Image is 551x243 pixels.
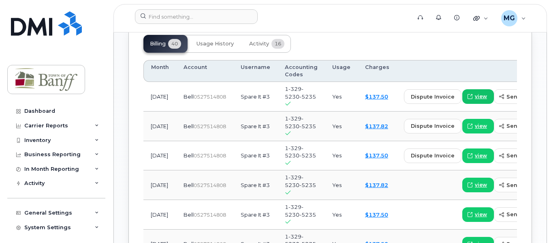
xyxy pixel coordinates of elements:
th: Accounting Codes [278,60,325,82]
span: Bell [184,182,194,188]
span: 1-329-5230-5235 [285,86,316,100]
a: view [462,119,494,133]
span: 1-329-5230-5235 [285,204,316,218]
a: $137.50 [365,93,388,100]
td: Yes [325,82,358,112]
a: $137.50 [365,152,388,159]
span: Activity [249,41,269,47]
th: Username [233,60,278,82]
span: MG [504,13,515,23]
td: Spare It #3 [233,82,278,112]
td: [DATE] [143,82,176,112]
span: view [475,152,487,159]
span: 0527514808 [194,212,226,218]
span: view [475,123,487,130]
td: [DATE] [143,200,176,230]
span: send copy [506,211,537,218]
td: Spare It #3 [233,200,278,230]
span: Bell [184,123,194,129]
td: Yes [325,200,358,230]
span: 0527514808 [194,182,226,188]
a: $137.82 [365,123,388,129]
td: Yes [325,170,358,200]
button: dispute invoice [404,89,461,104]
span: dispute invoice [411,152,455,159]
th: Account [176,60,233,82]
span: 16 [271,39,284,49]
div: Melanie Gourdes [495,10,532,26]
td: Yes [325,141,358,171]
span: send copy [506,181,537,189]
span: Usage History [196,41,234,47]
a: $137.82 [365,182,388,188]
span: Bell [184,152,194,159]
a: view [462,207,494,222]
td: Spare It #3 [233,170,278,200]
button: send copy [494,148,544,163]
td: Spare It #3 [233,141,278,171]
span: Bell [184,93,194,100]
th: Usage [325,60,358,82]
span: 0527514808 [194,123,226,129]
button: dispute invoice [404,148,461,163]
th: Month [143,60,176,82]
button: send copy [494,178,544,192]
span: send copy [506,93,537,101]
a: view [462,89,494,104]
span: 1-329-5230-5235 [285,145,316,159]
input: Find something... [135,9,258,24]
a: $137.50 [365,211,388,218]
span: dispute invoice [411,93,455,101]
span: view [475,181,487,189]
span: send copy [506,152,537,159]
td: [DATE] [143,141,176,171]
td: [DATE] [143,170,176,200]
span: 1-329-5230-5235 [285,174,316,188]
td: Spare It #3 [233,112,278,141]
a: view [462,148,494,163]
td: [DATE] [143,112,176,141]
button: send copy [494,119,544,133]
span: 0527514808 [194,94,226,100]
div: Quicklinks [468,10,494,26]
span: 0527514808 [194,153,226,159]
span: dispute invoice [411,122,455,130]
span: send copy [506,122,537,130]
span: view [475,211,487,218]
span: Bell [184,211,194,218]
span: view [475,93,487,100]
button: send copy [494,207,544,222]
button: dispute invoice [404,119,461,133]
th: Charges [358,60,397,82]
button: send copy [494,89,544,104]
td: Yes [325,112,358,141]
span: 1-329-5230-5235 [285,115,316,129]
a: view [462,178,494,192]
